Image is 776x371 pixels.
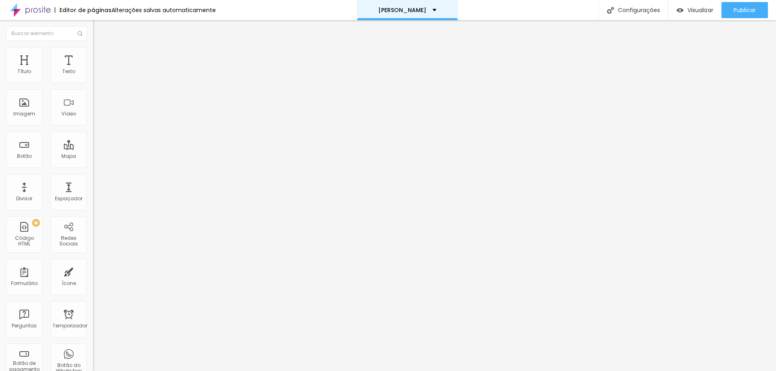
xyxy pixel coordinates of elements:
[17,153,32,159] font: Botão
[93,20,776,371] iframe: Editor
[62,68,75,75] font: Texto
[12,322,37,329] font: Perguntas
[61,110,76,117] font: Vídeo
[59,235,78,247] font: Redes Sociais
[687,6,713,14] font: Visualizar
[618,6,660,14] font: Configurações
[55,195,82,202] font: Espaçador
[61,153,76,159] font: Mapa
[6,26,87,41] input: Buscar elemento
[668,2,721,18] button: Visualizar
[17,68,31,75] font: Título
[59,6,112,14] font: Editor de páginas
[53,322,87,329] font: Temporizador
[13,110,35,117] font: Imagem
[734,6,756,14] font: Publicar
[11,280,38,287] font: Formulário
[15,235,34,247] font: Código HTML
[16,195,32,202] font: Divisor
[677,7,683,14] img: view-1.svg
[78,31,82,36] img: Ícone
[112,6,216,14] font: Alterações salvas automaticamente
[607,7,614,14] img: Ícone
[721,2,768,18] button: Publicar
[62,280,76,287] font: Ícone
[378,6,426,14] font: [PERSON_NAME]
